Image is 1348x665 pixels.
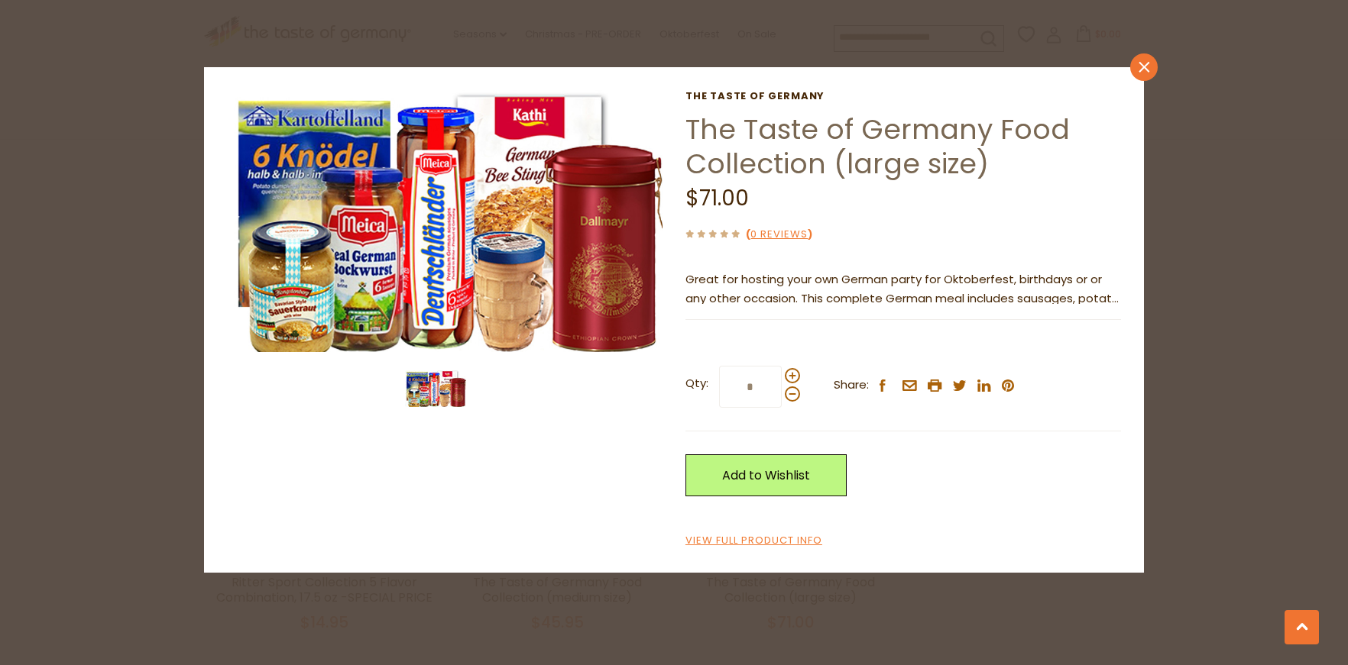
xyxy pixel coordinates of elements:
[685,90,1121,102] a: The Taste of Germany
[685,533,822,549] a: View Full Product Info
[719,366,782,408] input: Qty:
[685,454,847,496] a: Add to Wishlist
[685,374,708,393] strong: Qty:
[405,370,466,407] img: The Taste of Germany Food Collection (large size)
[227,90,663,351] img: The Taste of Germany Food Collection (large size)
[685,110,1070,183] a: The Taste of Germany Food Collection (large size)
[750,227,808,243] a: 0 Reviews
[834,376,869,395] span: Share:
[685,183,749,213] span: $71.00
[746,227,812,241] span: ( )
[685,270,1121,308] p: Great for hosting your own German party for Oktoberfest, birthdays or or any other occasion. This...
